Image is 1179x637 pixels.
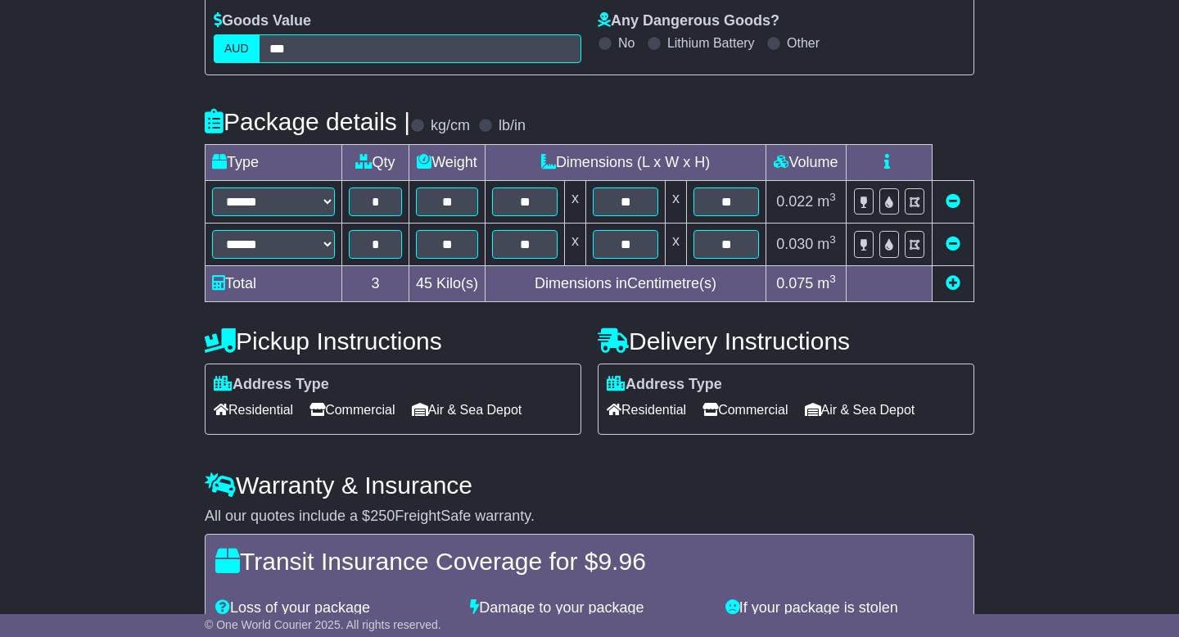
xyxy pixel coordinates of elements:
td: Dimensions in Centimetre(s) [486,265,766,301]
span: 0.030 [776,236,813,252]
span: Commercial [309,397,395,422]
div: All our quotes include a $ FreightSafe warranty. [205,508,974,526]
span: m [817,275,836,291]
label: AUD [214,34,260,63]
span: Air & Sea Depot [412,397,522,422]
span: 45 [416,275,432,291]
span: 0.022 [776,193,813,210]
span: m [817,193,836,210]
label: lb/in [499,117,526,135]
td: 3 [342,265,409,301]
span: m [817,236,836,252]
h4: Delivery Instructions [598,328,974,355]
span: 0.075 [776,275,813,291]
div: If your package is stolen [717,599,972,617]
td: Dimensions (L x W x H) [486,144,766,180]
label: Address Type [607,376,722,394]
label: Goods Value [214,12,311,30]
h4: Warranty & Insurance [205,472,974,499]
div: Damage to your package [462,599,716,617]
a: Add new item [946,275,960,291]
sup: 3 [829,191,836,203]
label: kg/cm [431,117,470,135]
td: Type [206,144,342,180]
h4: Pickup Instructions [205,328,581,355]
td: Total [206,265,342,301]
td: x [565,180,586,223]
span: Air & Sea Depot [805,397,915,422]
sup: 3 [829,233,836,246]
div: Loss of your package [207,599,462,617]
a: Remove this item [946,236,960,252]
label: Lithium Battery [667,35,755,51]
h4: Package details | [205,108,410,135]
span: 9.96 [598,548,645,575]
label: Other [787,35,820,51]
span: Residential [607,397,686,422]
td: Weight [409,144,486,180]
span: © One World Courier 2025. All rights reserved. [205,618,441,631]
span: 250 [370,508,395,524]
h4: Transit Insurance Coverage for $ [215,548,964,575]
label: No [618,35,635,51]
label: Address Type [214,376,329,394]
span: Residential [214,397,293,422]
td: Volume [766,144,847,180]
span: Commercial [702,397,788,422]
td: Kilo(s) [409,265,486,301]
td: x [565,223,586,265]
sup: 3 [829,273,836,285]
td: Qty [342,144,409,180]
label: Any Dangerous Goods? [598,12,779,30]
td: x [666,223,687,265]
a: Remove this item [946,193,960,210]
td: x [666,180,687,223]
